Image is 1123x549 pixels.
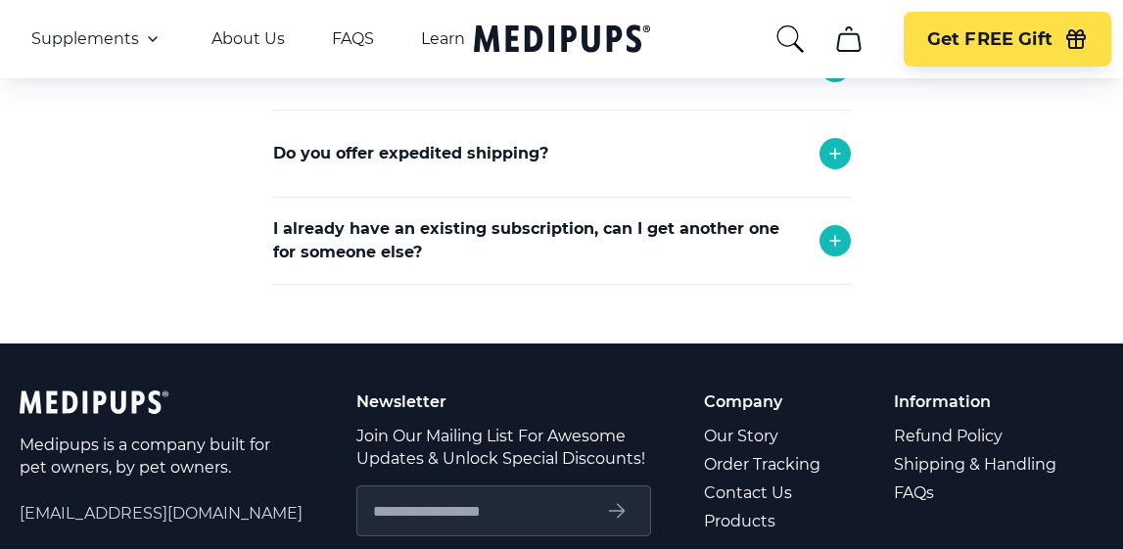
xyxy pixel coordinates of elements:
[904,12,1111,67] button: Get FREE Gift
[704,422,823,450] a: Our Story
[474,21,650,61] a: Medipups
[31,27,164,51] button: Supplements
[356,425,651,470] p: Join Our Mailing List For Awesome Updates & Unlock Special Discounts!
[894,450,1059,479] a: Shipping & Handling
[31,29,139,49] span: Supplements
[273,142,548,165] p: Do you offer expedited shipping?
[332,29,374,49] a: FAQS
[273,110,851,211] div: Yes you can. Simply reach out to support and we will adjust your monthly deliveries!
[704,390,823,413] p: Company
[20,434,274,479] p: Medipups is a company built for pet owners, by pet owners.
[894,479,1059,507] a: FAQs
[704,479,823,507] a: Contact Us
[704,450,823,479] a: Order Tracking
[273,197,851,298] div: Yes we do! Please reach out to support and we will try to accommodate any request.
[421,29,465,49] a: Learn
[273,284,851,386] div: Absolutely! Simply place the order and use the shipping address of the person who will receive th...
[704,507,823,535] a: Products
[356,390,651,413] p: Newsletter
[894,390,1059,413] p: Information
[927,28,1053,51] span: Get FREE Gift
[211,29,285,49] a: About Us
[894,422,1059,450] a: Refund Policy
[825,16,872,63] button: cart
[20,502,303,525] span: [EMAIL_ADDRESS][DOMAIN_NAME]
[774,23,806,55] button: search
[273,217,800,264] p: I already have an existing subscription, can I get another one for someone else?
